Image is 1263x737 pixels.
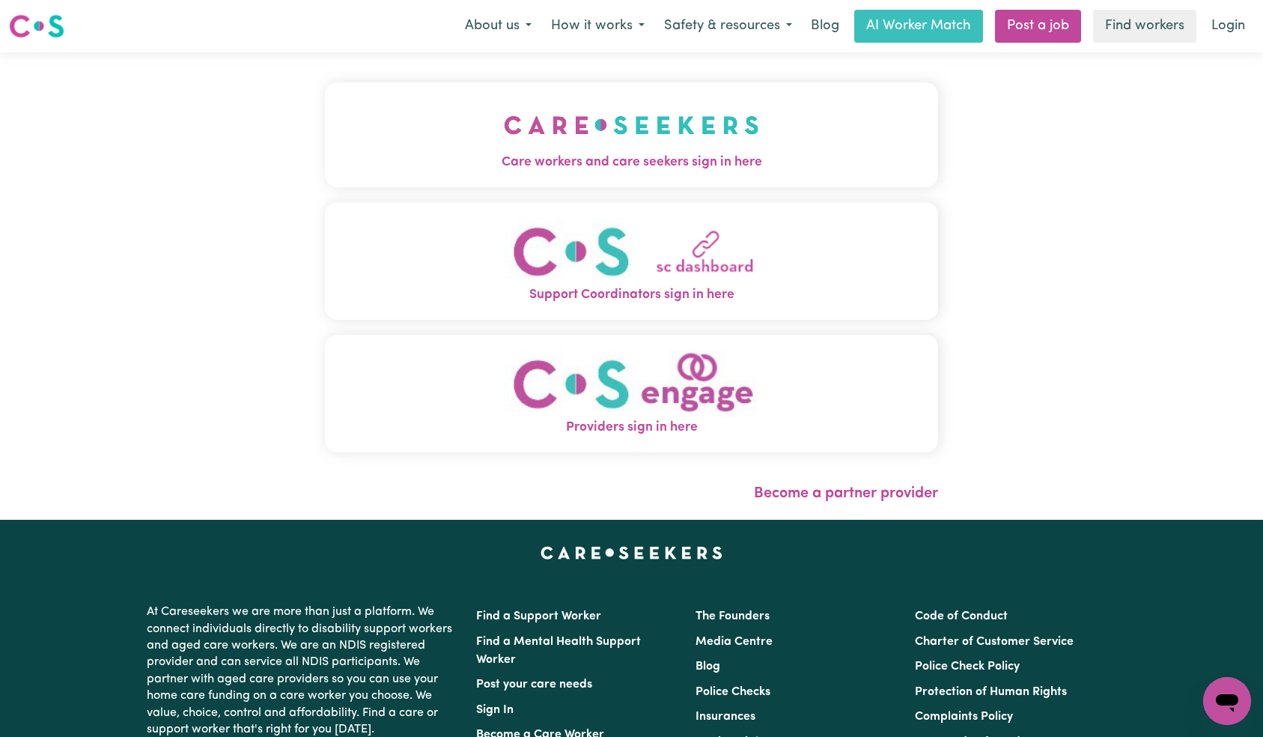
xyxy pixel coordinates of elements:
a: Find a Mental Health Support Worker [476,636,641,666]
a: Find a Support Worker [476,610,601,622]
span: Support Coordinators sign in here [325,285,939,305]
iframe: Button to launch messaging window [1203,677,1251,725]
span: Providers sign in here [325,418,939,437]
a: Sign In [476,704,514,716]
a: Careseekers home page [541,547,722,559]
a: Post your care needs [476,679,592,691]
span: Care workers and care seekers sign in here [325,153,939,172]
a: Find workers [1093,10,1196,43]
a: Blog [696,661,720,673]
a: Complaints Policy [915,711,1013,723]
button: Care workers and care seekers sign in here [325,82,939,187]
a: Protection of Human Rights [915,686,1067,698]
button: Providers sign in here [325,335,939,452]
a: AI Worker Match [854,10,983,43]
a: Charter of Customer Service [915,636,1074,648]
a: Police Checks [696,686,770,698]
a: Careseekers logo [9,9,64,43]
a: Media Centre [696,636,773,648]
a: Post a job [995,10,1081,43]
a: Login [1202,10,1254,43]
a: The Founders [696,610,770,622]
a: Blog [802,10,848,43]
a: Insurances [696,711,755,723]
button: About us [455,10,541,42]
img: Careseekers logo [9,13,64,40]
a: Become a partner provider [754,486,938,501]
button: How it works [541,10,654,42]
a: Code of Conduct [915,610,1008,622]
button: Support Coordinators sign in here [325,202,939,320]
a: Police Check Policy [915,661,1020,673]
button: Safety & resources [654,10,802,42]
